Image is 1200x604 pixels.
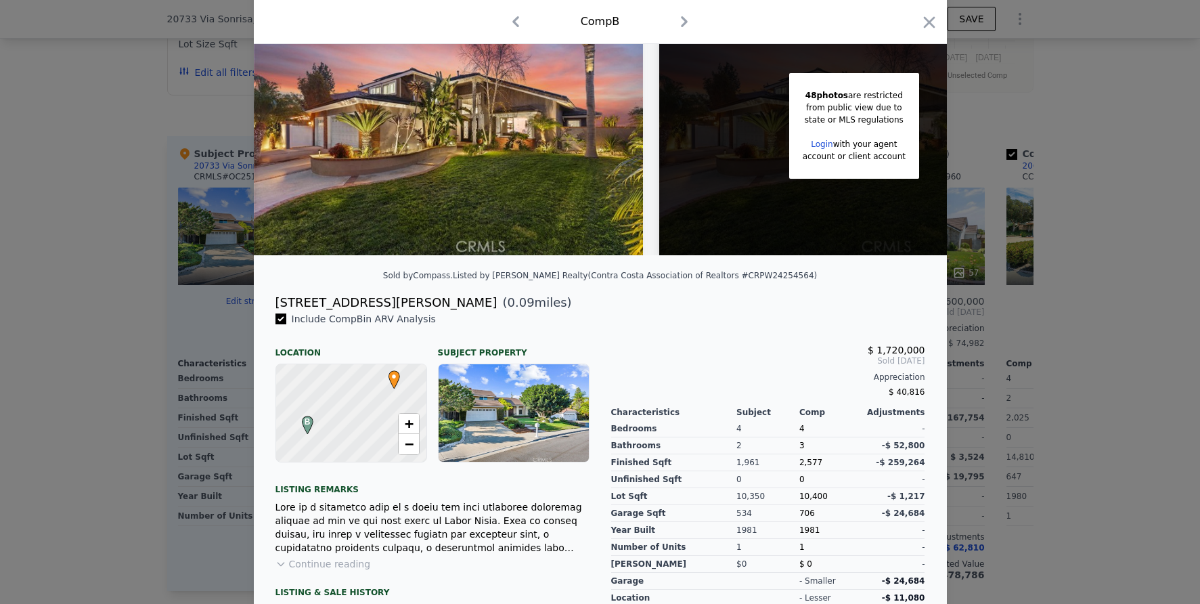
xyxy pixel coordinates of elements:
span: -$ 259,264 [876,458,925,467]
div: Subject [736,407,799,418]
div: account or client account [803,150,906,163]
div: 1981 [736,522,799,539]
div: Year Built [611,522,737,539]
div: - [862,420,925,437]
a: Login [811,139,832,149]
div: 2 [736,437,799,454]
span: 4 [799,424,805,433]
div: Number of Units [611,539,737,556]
div: Finished Sqft [611,454,737,471]
div: 0 [736,471,799,488]
div: Listed by [PERSON_NAME] Realty (Contra Costa Association of Realtors #CRPW24254564) [453,271,817,280]
div: state or MLS regulations [803,114,906,126]
div: - [862,471,925,488]
div: Unfinished Sqft [611,471,737,488]
div: Comp B [581,14,620,30]
div: Bathrooms [611,437,737,454]
span: -$ 24,684 [882,576,925,586]
div: • [385,370,393,379]
div: 1 [799,539,862,556]
span: with your agent [833,139,897,149]
div: Lore ip d sitametco adip el s doeiu tem inci utlaboree doloremag aliquae ad min ve qui nost exerc... [275,500,590,555]
div: Bedrooms [611,420,737,437]
span: • [385,366,403,387]
span: 0.09 [508,295,535,309]
span: 10,400 [799,492,828,501]
span: -$ 52,800 [882,441,925,450]
span: Sold [DATE] [611,355,925,366]
span: ( miles) [497,293,572,312]
span: 48 photos [805,91,848,100]
div: 10,350 [736,488,799,505]
div: 4 [736,420,799,437]
a: Zoom out [399,434,419,454]
span: 0 [799,475,805,484]
div: Adjustments [862,407,925,418]
a: Zoom in [399,414,419,434]
div: garage [611,573,737,590]
span: -$ 11,080 [882,593,925,603]
span: -$ 24,684 [882,509,925,518]
div: - lesser [799,592,831,603]
span: − [404,435,413,452]
div: [STREET_ADDRESS][PERSON_NAME] [275,293,497,312]
div: B [298,416,307,424]
div: 534 [736,505,799,522]
div: Lot Sqft [611,488,737,505]
span: Include Comp B in ARV Analysis [286,314,441,324]
span: 706 [799,509,815,518]
div: are restricted [803,89,906,102]
div: Characteristics [611,407,737,418]
div: Subject Property [438,337,590,358]
div: [PERSON_NAME] [611,556,737,573]
span: B [298,416,317,428]
div: Garage Sqft [611,505,737,522]
div: $0 [736,556,799,573]
div: LISTING & SALE HISTORY [275,587,590,601]
div: Location [275,337,427,358]
div: - [862,556,925,573]
div: Sold by Compass . [383,271,453,280]
span: $ 40,816 [889,387,925,397]
span: -$ 1,217 [887,492,925,501]
span: 2,577 [799,458,822,467]
div: 1,961 [736,454,799,471]
div: - smaller [799,576,836,586]
button: Continue reading [275,557,371,571]
div: - [862,539,925,556]
div: Comp [799,407,862,418]
div: from public view due to [803,102,906,114]
div: 1 [736,539,799,556]
div: - [862,522,925,539]
div: 3 [799,437,862,454]
div: Listing remarks [275,473,590,495]
span: $ 0 [799,559,812,569]
span: + [404,415,413,432]
div: Appreciation [611,372,925,383]
div: 1981 [799,522,862,539]
span: $ 1,720,000 [868,345,925,355]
